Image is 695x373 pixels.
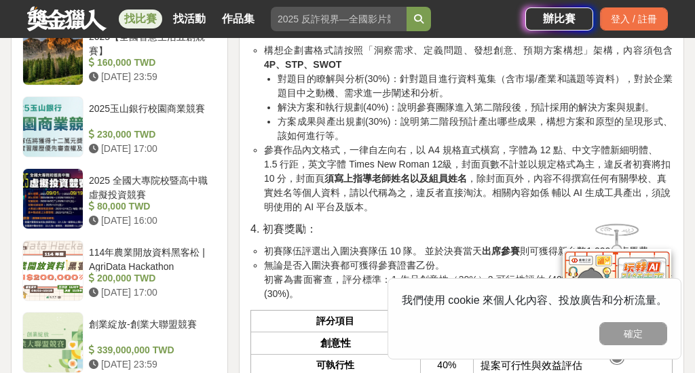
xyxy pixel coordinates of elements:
div: [DATE] 16:00 [89,214,211,228]
div: [DATE] 17:00 [89,142,211,156]
span: 4. 初賽獎勵： [250,223,317,235]
li: 解決方案和執行規劃(40%)：說明參賽團隊進入第二階段後，預計採用的解決方案與規劃。 [278,100,673,115]
div: 2025【全國智慧生活五創競賽】 [89,30,211,56]
div: 2025玉山銀行校園商業競賽 [89,102,211,127]
span: 創意性 [320,338,351,349]
div: 230,000 TWD [89,127,211,142]
div: 160,000 TWD [89,56,211,70]
div: [DATE] 17:00 [89,286,211,300]
div: [DATE] 23:59 [89,357,211,372]
input: 2025 反詐視界—全國影片競賽 [271,7,407,31]
a: 2025【全國智慧生活五創競賽】 160,000 TWD [DATE] 23:59 [22,24,217,85]
a: 創業綻放-創業大聯盟競賽 339,000,000 TWD [DATE] 23:59 [22,312,217,373]
a: 作品集 [217,9,260,28]
li: 參賽作品內文格式，一律自左向右，以 A4 規格直式橫寫，字體為 12 點、中文字體新細明體、1.5 行距，英文字體 Times New Roman 12級，封面頁數不計並以規定格式為主，違反者初... [264,143,673,214]
strong: 4P、STP、SWOT [264,59,341,70]
div: [DATE] 23:59 [89,70,211,84]
th: 評分項目 [250,310,420,332]
img: d2146d9a-e6f6-4337-9592-8cefde37ba6b.png [563,248,671,338]
div: 2025 全國大專院校暨高中職虛擬投資競賽 [89,174,211,199]
div: 114年農業開放資料黑客松 | AgriData Hackathon [89,246,211,271]
a: 114年農業開放資料黑客松 | AgriData Hackathon 200,000 TWD [DATE] 17:00 [22,240,217,301]
a: 2025 全國大專院校暨高中職虛擬投資競賽 80,000 TWD [DATE] 16:00 [22,168,217,229]
li: 對題目的瞭解與分析(30%)：針對題目進行資料蒐集（含市場/產業和議題等資料），對於企業題目中之動機、需求進一步闡述和分析。 [278,72,673,100]
li: 方案成果與產出規劃(30%)：說明第二階段預計產出哪些成果，構想方案和原型的呈現形式、該如何進行等。 [278,115,673,143]
strong: 須寫上指導老師姓名以及組員姓名 [324,173,467,184]
div: 80,000 TWD [89,199,211,214]
span: 我們使用 cookie 來個人化內容、投放廣告和分析流量。 [402,294,667,306]
span: 提案可行性與效益評估 [481,360,582,371]
a: 辦比賽 [525,7,593,31]
li: 無論是否入圍決賽都可獲得參賽證書乙份。 初審為書面審查，評分標準：1.作品創意性（30%）2.可行性評估 (40%) 3.市場需求及競爭分析(30%)。 [264,258,673,301]
strong: 出席參賽 [482,246,520,256]
button: 確定 [599,322,667,345]
a: 找比賽 [119,9,162,28]
div: 339,000,000 TWD [89,343,211,357]
li: 構想企劃書格式請按照「洞察需求、定義問題、發想創意、預期方案構想」架構，內容須包含 [264,43,673,143]
div: 創業綻放-創業大聯盟競賽 [89,317,211,343]
div: 200,000 TWD [89,271,211,286]
a: 2025玉山銀行校園商業競賽 230,000 TWD [DATE] 17:00 [22,96,217,157]
div: 登入 / 註冊 [600,7,668,31]
li: 初賽隊伍評選出入圍決賽隊伍 10 隊。 並於決賽當天 則可獲得新台幣1,000元車馬費。 [264,244,673,258]
a: 找活動 [168,9,211,28]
